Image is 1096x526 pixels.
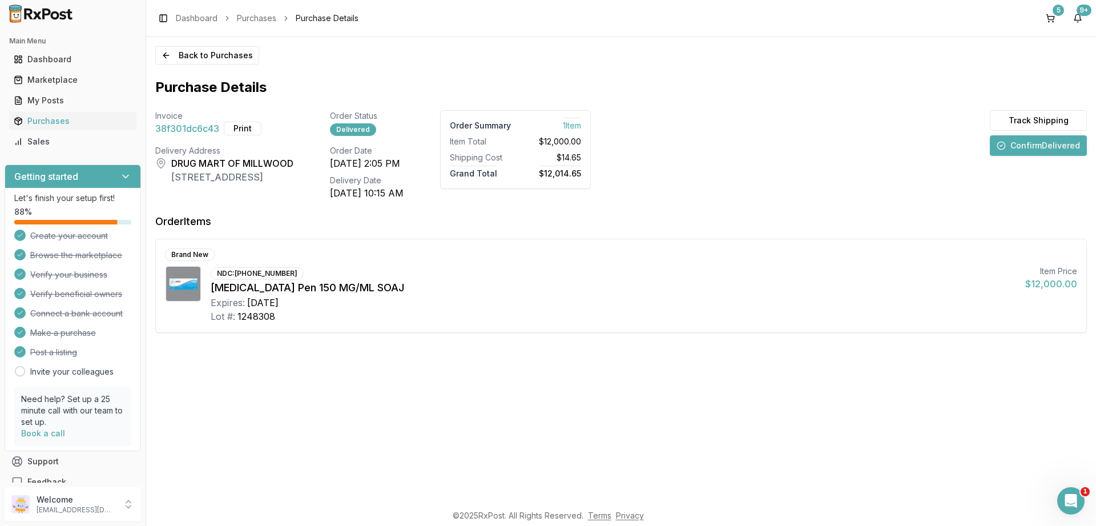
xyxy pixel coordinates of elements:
[37,494,116,505] p: Welcome
[990,110,1087,131] button: Track Shipping
[616,511,644,520] a: Privacy
[450,136,511,147] div: Item Total
[211,267,304,280] div: NDC: [PHONE_NUMBER]
[166,267,200,301] img: Skyrizi Pen 150 MG/ML SOAJ
[155,78,267,97] h1: Purchase Details
[176,13,217,24] a: Dashboard
[5,112,141,130] button: Purchases
[11,495,30,513] img: User avatar
[1069,9,1087,27] button: 9+
[30,327,96,339] span: Make a purchase
[14,74,132,86] div: Marketplace
[330,156,404,170] div: [DATE] 2:05 PM
[211,296,245,310] div: Expires:
[237,13,276,24] a: Purchases
[155,110,293,122] div: Invoice
[539,136,581,147] span: $12,000.00
[155,145,293,156] div: Delivery Address
[155,122,219,135] span: 38f301dc6c43
[330,110,404,122] div: Order Status
[14,54,132,65] div: Dashboard
[14,206,32,218] span: 88 %
[211,280,1016,296] div: [MEDICAL_DATA] Pen 150 MG/ML SOAJ
[450,166,497,178] span: Grand Total
[520,152,581,163] div: $14.65
[5,50,141,69] button: Dashboard
[9,131,136,152] a: Sales
[9,90,136,111] a: My Posts
[5,472,141,492] button: Feedback
[14,192,131,204] p: Let's finish your setup first!
[14,95,132,106] div: My Posts
[30,230,108,242] span: Create your account
[5,71,141,89] button: Marketplace
[211,310,235,323] div: Lot #:
[330,175,404,186] div: Delivery Date
[247,296,279,310] div: [DATE]
[9,111,136,131] a: Purchases
[450,120,511,131] div: Order Summary
[296,13,358,24] span: Purchase Details
[30,288,122,300] span: Verify beneficial owners
[30,347,77,358] span: Post a listing
[14,170,78,183] h3: Getting started
[1041,9,1059,27] button: 5
[30,269,107,280] span: Verify your business
[37,505,116,515] p: [EMAIL_ADDRESS][DOMAIN_NAME]
[5,132,141,151] button: Sales
[563,118,581,130] span: 1 Item
[171,156,293,170] div: DRUG MART OF MILLWOOD
[9,49,136,70] a: Dashboard
[30,250,122,261] span: Browse the marketplace
[30,366,114,378] a: Invite your colleagues
[21,394,124,428] p: Need help? Set up a 25 minute call with our team to set up.
[1053,5,1064,16] div: 5
[330,123,376,136] div: Delivered
[1077,5,1091,16] div: 9+
[330,145,404,156] div: Order Date
[9,37,136,46] h2: Main Menu
[5,5,78,23] img: RxPost Logo
[9,70,136,90] a: Marketplace
[5,91,141,110] button: My Posts
[21,428,65,438] a: Book a call
[1025,277,1077,291] div: $12,000.00
[588,511,611,520] a: Terms
[237,310,275,323] div: 1248308
[539,166,581,178] span: $12,014.65
[224,122,261,135] button: Print
[14,136,132,147] div: Sales
[450,152,511,163] div: Shipping Cost
[5,451,141,472] button: Support
[990,135,1087,156] button: ConfirmDelivered
[165,248,215,261] div: Brand New
[1081,487,1090,496] span: 1
[30,308,123,319] span: Connect a bank account
[155,214,211,230] div: Order Items
[155,46,259,65] button: Back to Purchases
[1057,487,1085,515] iframe: Intercom live chat
[171,170,293,184] div: [STREET_ADDRESS]
[14,115,132,127] div: Purchases
[330,186,404,200] div: [DATE] 10:15 AM
[1025,266,1077,277] div: Item Price
[27,476,66,488] span: Feedback
[176,13,358,24] nav: breadcrumb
